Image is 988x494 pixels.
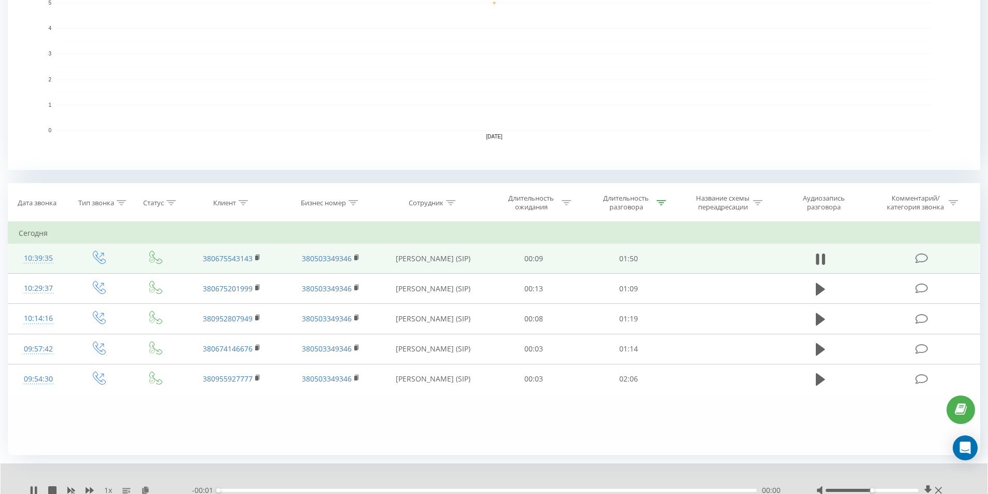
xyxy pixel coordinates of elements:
[486,334,581,364] td: 00:03
[213,199,236,207] div: Клиент
[19,339,59,359] div: 09:57:42
[581,364,676,394] td: 02:06
[380,244,486,274] td: [PERSON_NAME] (SIP)
[885,194,946,211] div: Комментарий/категория звонка
[380,334,486,364] td: [PERSON_NAME] (SIP)
[203,253,253,263] a: 380675543143
[203,344,253,354] a: 380674146676
[380,304,486,334] td: [PERSON_NAME] (SIP)
[581,334,676,364] td: 01:14
[302,374,352,384] a: 380503349346
[504,194,559,211] div: Длительность ожидания
[48,128,51,133] text: 0
[380,364,486,394] td: [PERSON_NAME] (SIP)
[48,102,51,108] text: 1
[486,364,581,394] td: 00:03
[302,314,352,323] a: 380503349346
[790,194,857,211] div: Аудиозапись разговора
[203,314,253,323] a: 380952807949
[302,284,352,293] a: 380503349346
[19,248,59,269] div: 10:39:35
[870,488,874,492] div: Accessibility label
[953,435,978,460] div: Open Intercom Messenger
[301,199,346,207] div: Бизнес номер
[302,344,352,354] a: 380503349346
[143,199,164,207] div: Статус
[203,284,253,293] a: 380675201999
[48,51,51,57] text: 3
[48,77,51,82] text: 2
[48,25,51,31] text: 4
[18,199,57,207] div: Дата звонка
[581,274,676,304] td: 01:09
[486,134,503,139] text: [DATE]
[19,308,59,329] div: 10:14:16
[19,278,59,299] div: 10:29:37
[486,304,581,334] td: 00:08
[203,374,253,384] a: 380955927777
[380,274,486,304] td: [PERSON_NAME] (SIP)
[302,253,352,263] a: 380503349346
[486,244,581,274] td: 00:09
[409,199,443,207] div: Сотрудник
[216,488,220,492] div: Accessibility label
[78,199,114,207] div: Тип звонка
[486,274,581,304] td: 00:13
[19,369,59,389] div: 09:54:30
[581,304,676,334] td: 01:19
[695,194,750,211] div: Название схемы переадресации
[599,194,654,211] div: Длительность разговора
[8,223,980,244] td: Сегодня
[581,244,676,274] td: 01:50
